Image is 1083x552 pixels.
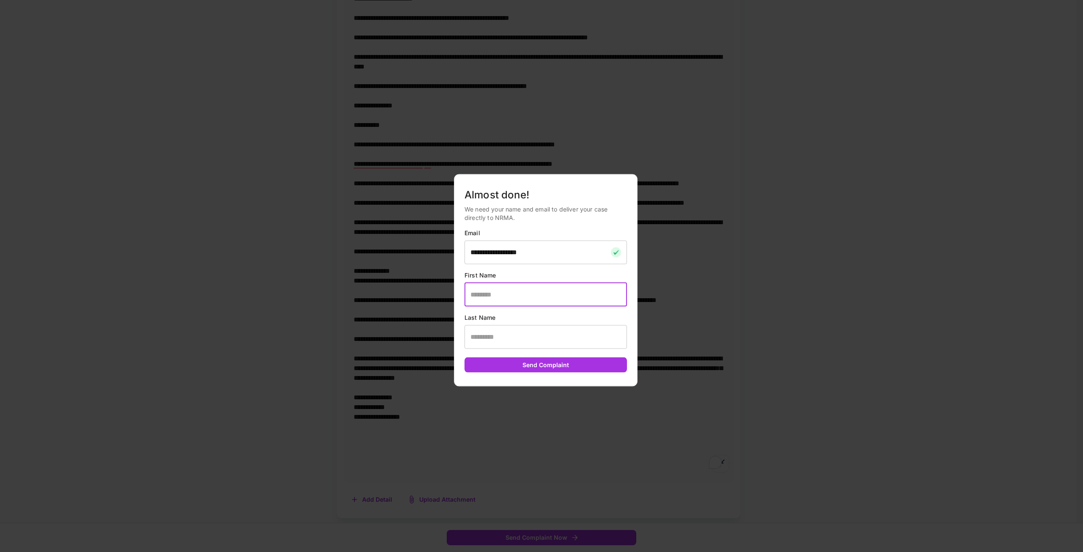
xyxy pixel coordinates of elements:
[465,357,627,373] button: Send Complaint
[465,271,627,279] p: First Name
[465,313,627,321] p: Last Name
[465,205,627,222] p: We need your name and email to deliver your case directly to NRMA.
[465,228,627,237] p: Email
[611,247,621,257] img: checkmark
[465,188,627,201] h5: Almost done!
